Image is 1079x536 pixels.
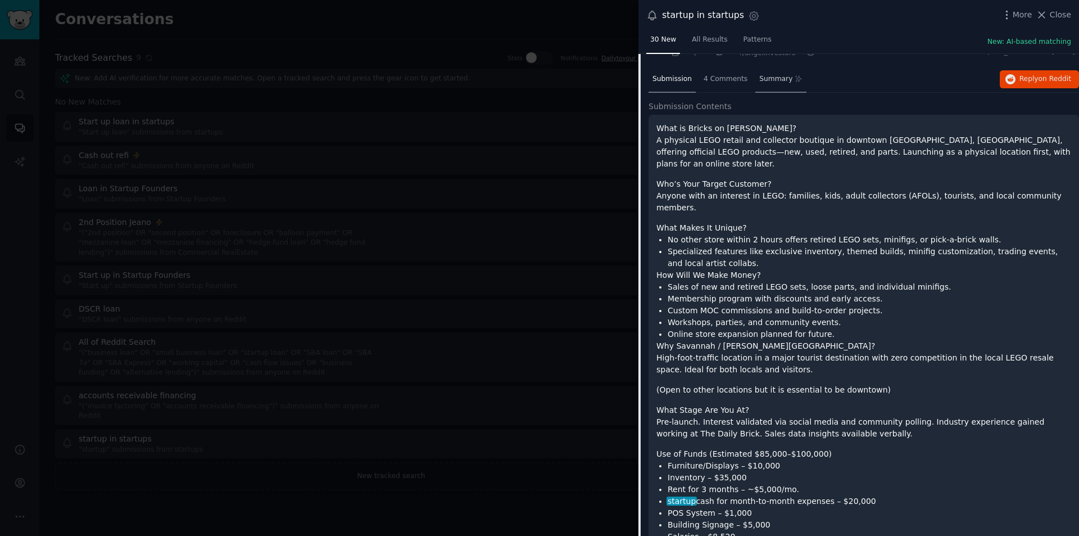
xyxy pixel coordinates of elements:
[1019,74,1071,84] span: Reply
[656,269,1071,281] h1: How Will We Make Money?
[668,519,1071,531] li: Building Signage – $5,000
[987,37,1071,47] button: New: AI-based matching
[759,74,792,84] span: Summary
[656,178,1071,190] h1: Who’s Your Target Customer?
[656,448,1071,460] h1: Use of Funds (Estimated $85,000–$100,000)
[656,123,1071,134] h1: What is Bricks on [PERSON_NAME]?
[668,484,1071,496] li: Rent for 3 months – ~$5,000/mo.
[740,31,776,54] a: Patterns
[656,340,1071,352] h1: Why Savannah / [PERSON_NAME][GEOGRAPHIC_DATA]?
[743,35,772,45] span: Patterns
[662,8,744,22] div: startup in startups
[656,222,1071,234] h1: What Makes It Unique?
[650,35,676,45] span: 30 New
[668,496,1071,507] li: cash for month-to-month expenses – $20,000
[1036,9,1071,21] button: Close
[668,281,1071,293] li: Sales of new and retired LEGO sets, loose parts, and individual minifigs.
[668,460,1071,472] li: Furniture/Displays – $10,000
[652,74,692,84] span: Submission
[1013,9,1032,21] span: More
[656,384,1071,396] p: (Open to other locations but it is essential to be downtown)
[1039,75,1071,83] span: on Reddit
[656,404,1071,416] h1: What Stage Are You At?
[668,507,1071,519] li: POS System – $1,000
[692,35,727,45] span: All Results
[1050,9,1071,21] span: Close
[1000,70,1079,88] button: Replyon Reddit
[668,328,1071,340] li: Online store expansion planned for future.
[668,293,1071,305] li: Membership program with discounts and early access.
[1001,9,1032,21] button: More
[668,246,1071,269] li: Specialized features like exclusive inventory, themed builds, minifig customization, trading even...
[688,31,731,54] a: All Results
[656,416,1071,440] p: Pre-launch. Interest validated via social media and community polling. Industry experience gained...
[704,74,747,84] span: 4 Comments
[668,472,1071,484] li: Inventory – $35,000
[656,190,1071,214] p: Anyone with an interest in LEGO: families, kids, adult collectors (AFOLs), tourists, and local co...
[667,497,697,506] span: startup
[649,101,732,112] span: Submission Contents
[656,352,1071,376] p: High-foot-traffic location in a major tourist destination with zero competition in the local LEGO...
[740,49,795,57] span: r/angelinvestors
[656,134,1071,170] p: A physical LEGO retail and collector boutique in downtown [GEOGRAPHIC_DATA], [GEOGRAPHIC_DATA], o...
[668,317,1071,328] li: Workshops, parties, and community events.
[668,305,1071,317] li: Custom MOC commissions and build-to-order projects.
[646,31,680,54] a: 30 New
[668,234,1071,246] li: No other store within 2 hours offers retired LEGO sets, minifigs, or pick-a-brick walls.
